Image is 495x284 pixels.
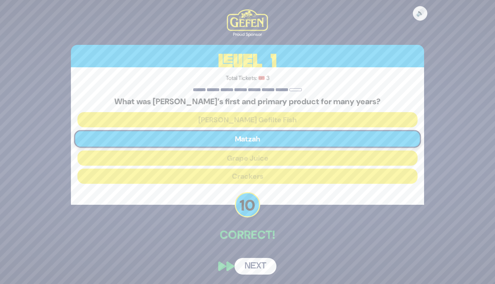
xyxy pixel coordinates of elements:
p: Total Tickets: 🎟️ 3 [77,74,418,82]
p: Correct! [71,226,424,243]
button: [PERSON_NAME] Gefilte Fish [77,112,418,127]
h5: What was [PERSON_NAME]’s first and primary product for many years? [77,97,418,106]
button: 🔊 [413,6,427,21]
img: Kedem [227,9,268,31]
h3: Level 1 [71,45,424,77]
div: Proud Sponsor [227,31,268,38]
button: Matzah [74,130,421,148]
button: Crackers [77,169,418,184]
button: Grape Juice [77,151,418,166]
p: 10 [235,192,260,217]
button: Next [234,258,276,275]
